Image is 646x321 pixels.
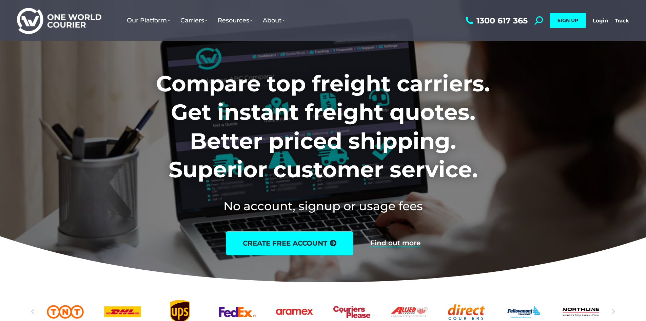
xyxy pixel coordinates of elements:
span: Our Platform [127,17,170,24]
span: Carriers [180,17,208,24]
h2: No account, signup or usage fees [111,198,535,214]
a: Login [593,17,608,24]
a: Our Platform [122,10,175,31]
a: Track [615,17,629,24]
a: Find out more [370,239,420,247]
a: create free account [226,231,353,255]
img: One World Courier [17,7,101,34]
a: About [258,10,290,31]
a: Carriers [175,10,213,31]
span: About [263,17,285,24]
h1: Compare top freight carriers. Get instant freight quotes. Better priced shipping. Superior custom... [111,69,535,184]
span: SIGN UP [557,17,578,23]
a: SIGN UP [550,13,586,28]
span: Resources [218,17,253,24]
a: 1300 617 365 [464,16,528,25]
a: Resources [213,10,258,31]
